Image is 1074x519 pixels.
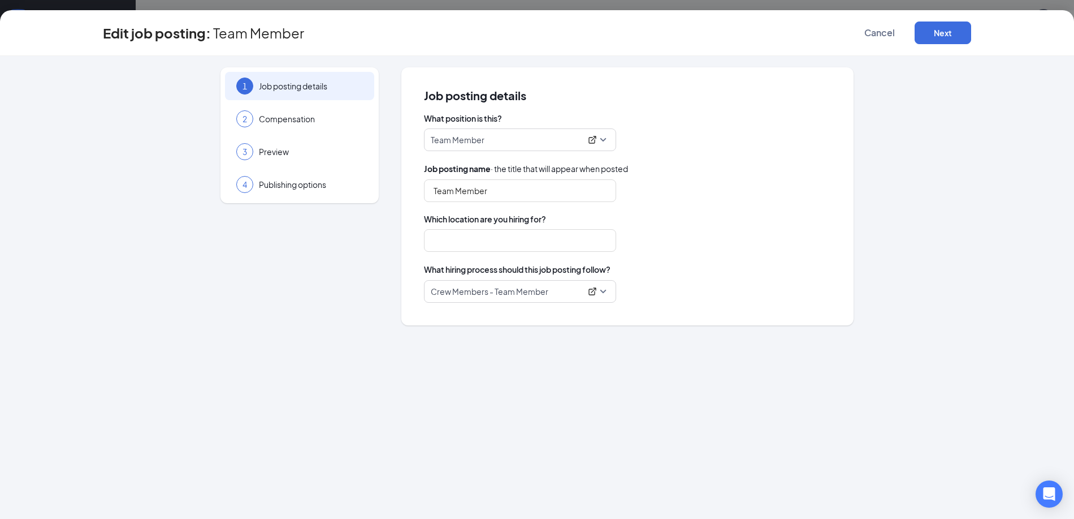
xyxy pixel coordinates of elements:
[424,263,610,276] span: What hiring process should this job posting follow?
[588,135,597,144] svg: ExternalLink
[864,27,895,38] span: Cancel
[242,146,247,157] span: 3
[103,23,211,42] h3: Edit job posting:
[259,179,363,190] span: Publishing options
[431,134,484,145] p: Team Member
[424,164,491,174] b: Job posting name
[588,287,597,296] svg: ExternalLink
[242,80,247,92] span: 1
[424,213,831,225] span: Which location are you hiring for?
[424,162,628,175] span: · the title that will appear when posted
[242,113,247,125] span: 2
[431,286,599,297] div: Crew Members - Team Member
[424,90,831,101] span: Job posting details
[915,22,971,44] button: Next
[1036,481,1063,508] div: Open Intercom Messenger
[424,113,831,124] span: What position is this?
[259,146,363,157] span: Preview
[242,179,247,190] span: 4
[259,80,363,92] span: Job posting details
[431,134,599,145] div: Team Member
[431,286,548,297] p: Crew Members - Team Member
[851,22,908,44] button: Cancel
[213,27,304,38] span: Team Member
[259,113,363,125] span: Compensation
